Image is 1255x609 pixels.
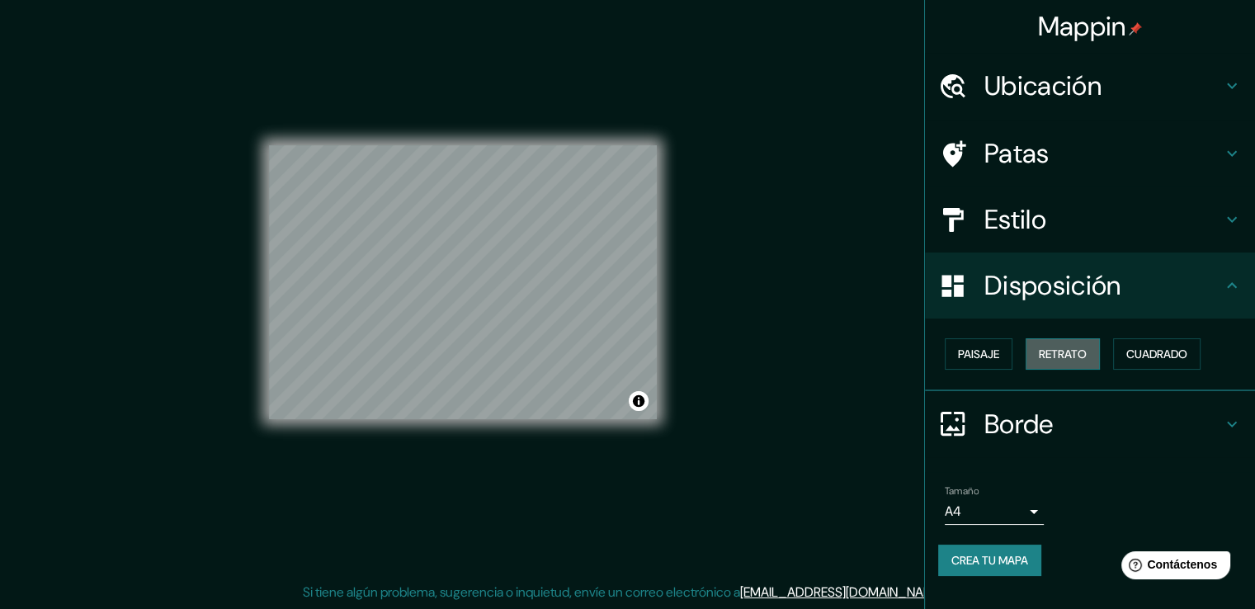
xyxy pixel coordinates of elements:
[1108,545,1237,591] iframe: Lanzador de widgets de ayuda
[1038,9,1126,44] font: Mappin
[925,53,1255,119] div: Ubicación
[984,407,1054,441] font: Borde
[984,202,1046,237] font: Estilo
[925,186,1255,253] div: Estilo
[945,484,979,498] font: Tamaño
[984,268,1121,303] font: Disposición
[945,498,1044,525] div: A4
[303,583,740,601] font: Si tiene algún problema, sugerencia o inquietud, envíe un correo electrónico a
[925,120,1255,186] div: Patas
[938,545,1041,576] button: Crea tu mapa
[984,136,1050,171] font: Patas
[1039,347,1087,361] font: Retrato
[984,68,1102,103] font: Ubicación
[629,391,649,411] button: Activar o desactivar atribución
[925,253,1255,319] div: Disposición
[740,583,944,601] a: [EMAIL_ADDRESS][DOMAIN_NAME]
[951,553,1028,568] font: Crea tu mapa
[958,347,999,361] font: Paisaje
[945,503,961,520] font: A4
[1026,338,1100,370] button: Retrato
[1126,347,1187,361] font: Cuadrado
[269,145,657,419] canvas: Mapa
[925,391,1255,457] div: Borde
[1113,338,1201,370] button: Cuadrado
[945,338,1012,370] button: Paisaje
[1129,22,1142,35] img: pin-icon.png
